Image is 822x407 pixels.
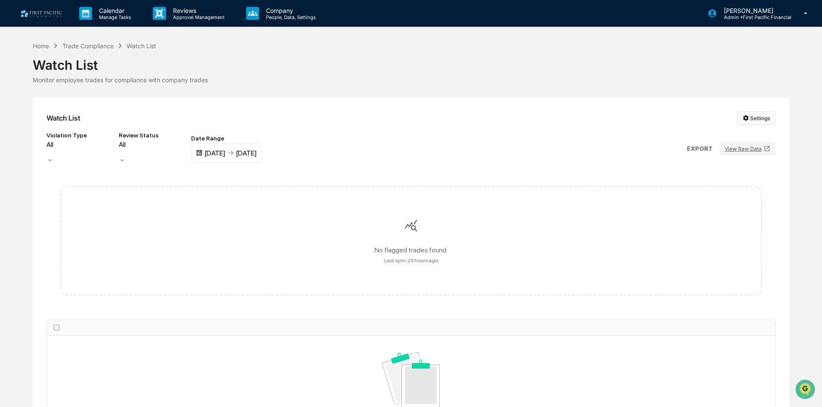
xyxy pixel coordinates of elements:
div: 🔎 [9,126,15,133]
p: People, Data, Settings [259,14,320,20]
div: All [46,140,115,149]
p: [PERSON_NAME] [717,7,791,14]
div: We're available if you need us! [29,75,109,81]
div: Trade Compliance [62,42,114,50]
span: Data Lookup [17,125,54,134]
img: arrow right [227,149,234,156]
a: 🖐️Preclearance [5,105,59,121]
div: [DATE] [236,149,257,157]
p: EXPORT [687,145,713,152]
div: 🗄️ [62,109,69,116]
input: Clear [22,39,142,48]
div: Watch List [127,42,156,50]
div: Date Range [191,135,262,142]
div: Violation Type [46,132,115,139]
span: Attestations [71,109,107,117]
p: Calendar [92,7,136,14]
div: All [119,140,188,149]
p: Manage Tasks [92,14,136,20]
a: 🔎Data Lookup [5,121,58,137]
div: Watch List [46,114,80,122]
a: 🗄️Attestations [59,105,110,121]
p: Approval Management [166,14,229,20]
p: Reviews [166,7,229,14]
img: logo [21,9,62,18]
img: calendar [196,149,203,156]
a: Powered byPylon [61,146,104,152]
iframe: Open customer support [794,379,818,402]
span: Preclearance [17,109,56,117]
div: Home [33,42,49,50]
div: Review Status [119,132,188,139]
div: No flagged trades found. [374,246,448,254]
p: How can we help? [9,18,157,32]
div: Monitor employee trades for compliance with company trades [33,76,789,84]
img: 1746055101610-c473b297-6a78-478c-a979-82029cc54cd1 [9,66,24,81]
div: Start new chat [29,66,141,75]
div: Watch List [33,50,789,73]
button: View Raw Data [720,142,776,155]
div: 🖐️ [9,109,15,116]
p: Admin • First Pacific Financial [717,14,791,20]
div: [DATE] [204,149,226,157]
p: Company [259,7,320,14]
div: Last sync: 23 hours ago [384,258,438,264]
span: Pylon [86,146,104,152]
button: Start new chat [146,68,157,79]
button: Settings [737,111,776,125]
